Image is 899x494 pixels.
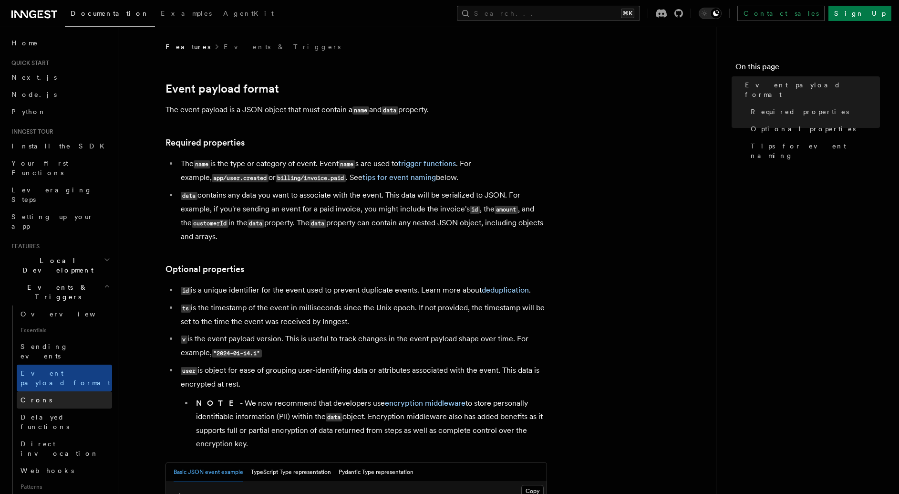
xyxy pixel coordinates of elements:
code: data [326,413,342,421]
a: Overview [17,305,112,323]
span: Python [11,108,46,116]
a: Sending events [17,338,112,365]
code: data [248,220,264,228]
button: Events & Triggers [8,279,112,305]
button: Local Development [8,252,112,279]
span: AgentKit [223,10,274,17]
span: Event payload format [21,369,110,387]
a: Tips for event naming [747,137,880,164]
a: Event payload format [165,82,279,95]
span: Examples [161,10,212,17]
code: customerId [192,220,228,228]
a: Setting up your app [8,208,112,235]
a: trigger functions [398,159,456,168]
button: Search...⌘K [457,6,640,21]
span: Setting up your app [11,213,93,230]
a: Install the SDK [8,137,112,155]
a: Your first Functions [8,155,112,181]
span: Next.js [11,74,57,81]
a: Required properties [165,136,245,149]
li: is the event payload version. This is useful to track changes in the event payload shape over tim... [178,332,547,360]
code: app/user.created [212,174,269,182]
a: AgentKit [217,3,279,26]
button: TypeScript Type representation [251,462,331,482]
span: Webhooks [21,467,74,474]
span: Local Development [8,256,104,275]
span: Quick start [8,59,49,67]
code: name [339,160,355,168]
span: Essentials [17,323,112,338]
span: Install the SDK [11,142,110,150]
span: Your first Functions [11,159,68,177]
span: Event payload format [745,80,880,99]
a: Event payload format [17,365,112,391]
span: Events & Triggers [8,283,104,302]
a: Documentation [65,3,155,27]
a: Crons [17,391,112,409]
a: Leveraging Steps [8,181,112,208]
h4: On this page [735,61,880,76]
strong: NOTE [196,399,240,408]
code: name [352,106,369,115]
button: Pydantic Type representation [339,462,413,482]
button: Basic JSON event example [174,462,243,482]
a: Next.js [8,69,112,86]
a: Optional properties [747,120,880,137]
code: id [470,206,480,214]
code: name [194,160,210,168]
span: Features [8,242,40,250]
span: Crons [21,396,52,404]
kbd: ⌘K [621,9,634,18]
code: data [181,192,197,200]
span: Optional properties [751,124,856,134]
a: Optional properties [165,263,244,276]
li: is object for ease of grouping user-identifying data or attributes associated with the event. Thi... [178,364,547,451]
span: Home [11,38,38,48]
li: The is the type or category of event. Event s are used to . For example, or . See below. [178,157,547,185]
code: billing/invoice.paid [276,174,346,182]
span: Node.js [11,91,57,98]
a: Node.js [8,86,112,103]
button: Toggle dark mode [699,8,722,19]
li: is a unique identifier for the event used to prevent duplicate events. Learn more about . [178,284,547,297]
span: Tips for event naming [751,141,880,160]
span: Inngest tour [8,128,53,136]
a: Examples [155,3,217,26]
a: Home [8,34,112,52]
span: Overview [21,310,119,318]
code: user [181,367,197,375]
a: Direct invocation [17,435,112,462]
a: Event payload format [741,76,880,103]
a: Required properties [747,103,880,120]
code: data [382,106,398,115]
a: Webhooks [17,462,112,479]
p: The event payload is a JSON object that must contain a and property. [165,103,547,117]
a: Delayed functions [17,409,112,435]
span: Required properties [751,107,849,116]
li: contains any data you want to associate with the event. This data will be serialized to JSON. For... [178,189,547,243]
code: amount [495,206,518,214]
span: Direct invocation [21,440,99,457]
li: is the timestamp of the event in milliseconds since the Unix epoch. If not provided, the timestam... [178,301,547,328]
a: encryption middleware [385,399,465,408]
a: deduplication [482,285,529,294]
span: Documentation [71,10,149,17]
a: tips for event naming [362,173,436,182]
span: Delayed functions [21,413,69,431]
code: v [181,336,187,344]
span: Sending events [21,343,68,360]
a: Sign Up [828,6,891,21]
code: "2024-01-14.1" [212,349,262,357]
code: data [310,220,326,228]
a: Events & Triggers [224,42,341,52]
span: Features [165,42,210,52]
code: id [181,287,191,295]
a: Contact sales [737,6,825,21]
code: ts [181,305,191,313]
span: Leveraging Steps [11,186,92,203]
li: - We now recommend that developers use to store personally identifiable information (PII) within ... [193,397,547,451]
a: Python [8,103,112,120]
